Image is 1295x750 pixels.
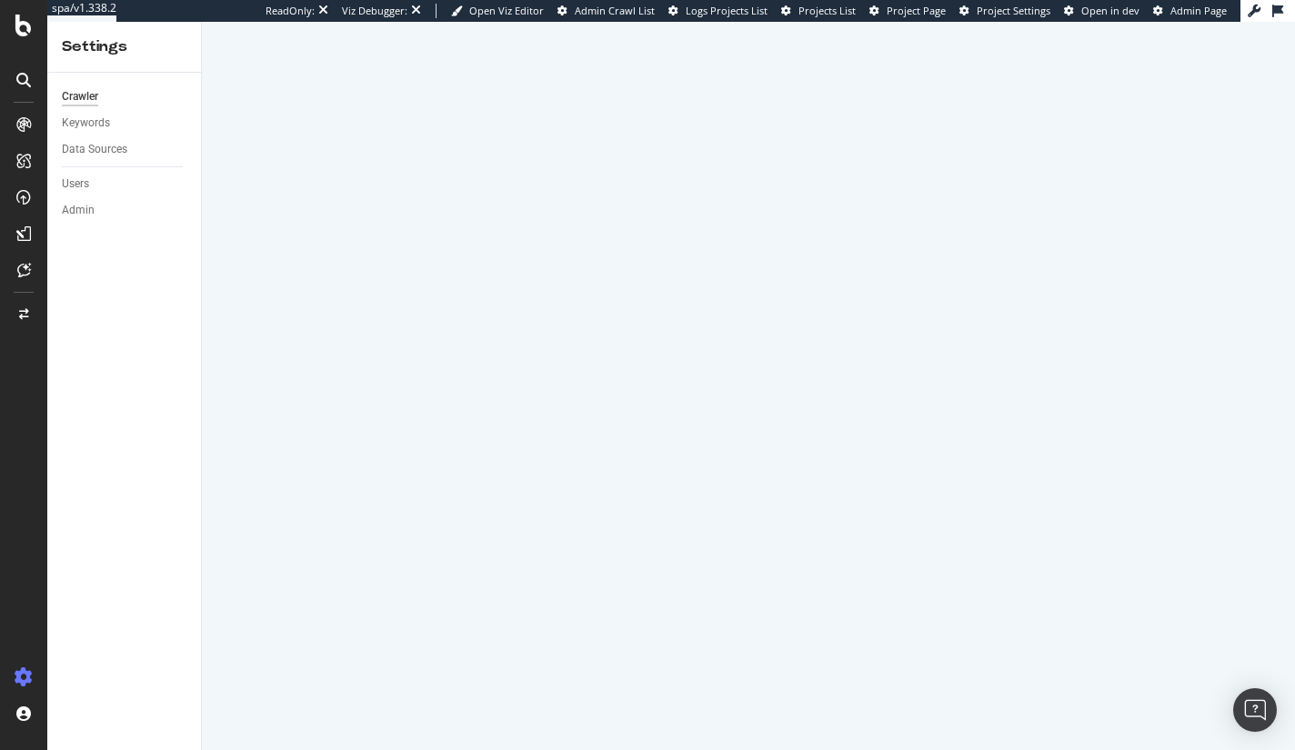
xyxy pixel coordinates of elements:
a: Admin [62,201,188,220]
span: Admin Crawl List [575,4,655,17]
div: Settings [62,36,186,57]
div: Data Sources [62,140,127,159]
span: Admin Page [1170,4,1227,17]
div: Users [62,175,89,194]
a: Project Page [869,4,946,18]
div: Keywords [62,114,110,133]
div: Open Intercom Messenger [1233,688,1277,732]
a: Logs Projects List [668,4,768,18]
span: Projects List [798,4,856,17]
a: Projects List [781,4,856,18]
span: Project Page [887,4,946,17]
div: Admin [62,201,95,220]
div: Viz Debugger: [342,4,407,18]
a: Keywords [62,114,188,133]
a: Users [62,175,188,194]
span: Logs Projects List [686,4,768,17]
a: Open in dev [1064,4,1139,18]
span: Open Viz Editor [469,4,544,17]
span: Open in dev [1081,4,1139,17]
div: ReadOnly: [266,4,315,18]
a: Crawler [62,87,188,106]
span: Project Settings [977,4,1050,17]
a: Project Settings [959,4,1050,18]
a: Admin Crawl List [557,4,655,18]
div: Crawler [62,87,98,106]
a: Admin Page [1153,4,1227,18]
a: Open Viz Editor [451,4,544,18]
a: Data Sources [62,140,188,159]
